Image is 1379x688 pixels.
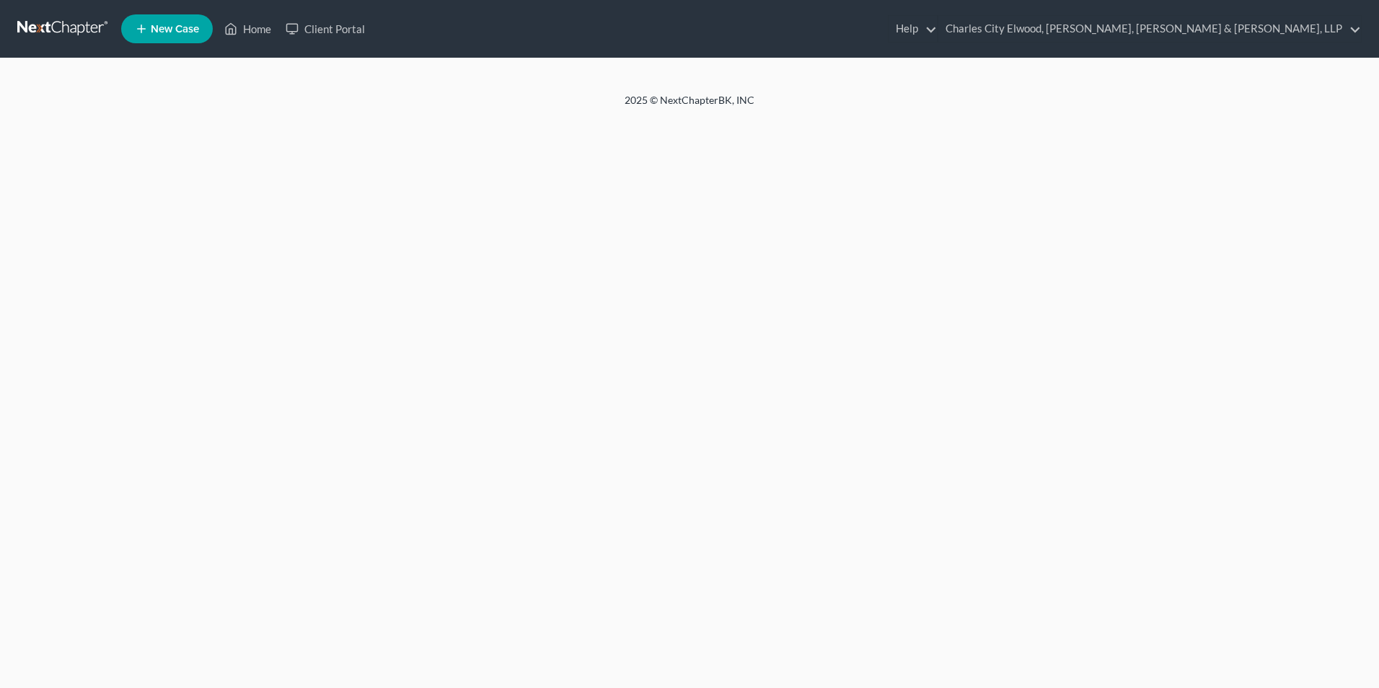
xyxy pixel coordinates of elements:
new-legal-case-button: New Case [121,14,213,43]
a: Charles City Elwood, [PERSON_NAME], [PERSON_NAME] & [PERSON_NAME], LLP [938,16,1361,42]
a: Help [889,16,937,42]
div: 2025 © NextChapterBK, INC [278,93,1101,119]
a: Client Portal [278,16,372,42]
a: Home [217,16,278,42]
